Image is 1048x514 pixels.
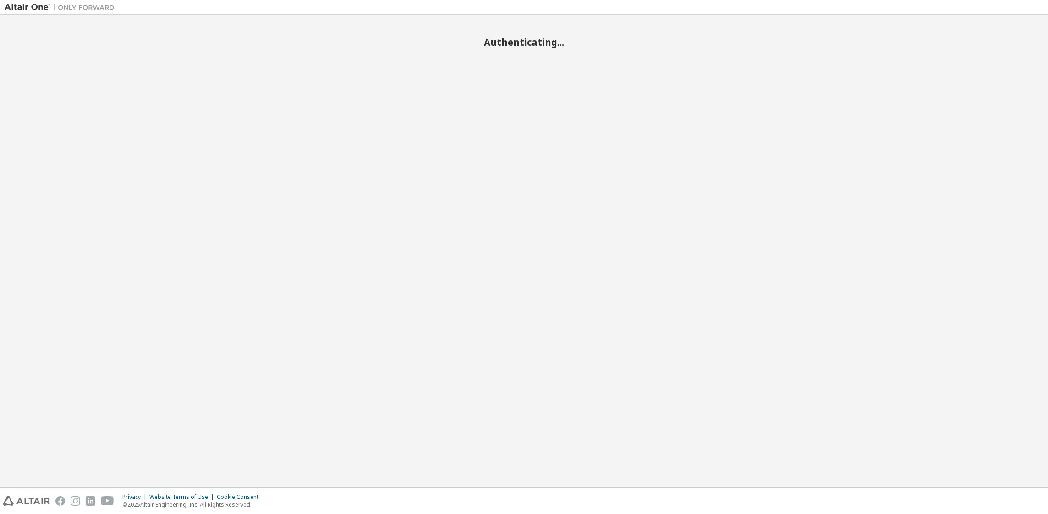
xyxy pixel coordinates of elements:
h2: Authenticating... [5,36,1043,48]
img: instagram.svg [71,496,80,506]
img: Altair One [5,3,119,12]
img: altair_logo.svg [3,496,50,506]
img: linkedin.svg [86,496,95,506]
div: Privacy [122,493,149,501]
div: Website Terms of Use [149,493,217,501]
img: youtube.svg [101,496,114,506]
div: Cookie Consent [217,493,264,501]
p: © 2025 Altair Engineering, Inc. All Rights Reserved. [122,501,264,509]
img: facebook.svg [55,496,65,506]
